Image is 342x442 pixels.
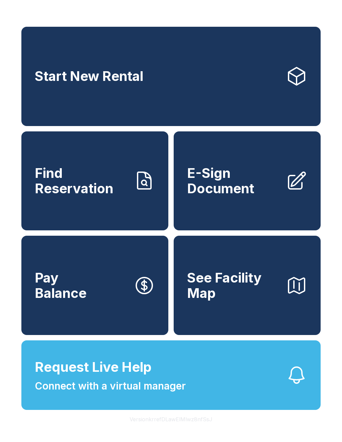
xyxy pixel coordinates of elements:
[35,357,152,377] span: Request Live Help
[174,236,321,335] button: See Facility Map
[21,236,168,335] button: PayBalance
[21,27,321,126] a: Start New Rental
[35,69,143,84] span: Start New Rental
[124,410,218,429] button: VersionkrrefDLawElMlwz8nfSsJ
[187,270,281,301] span: See Facility Map
[21,131,168,231] a: Find Reservation
[187,165,281,196] span: E-Sign Document
[174,131,321,231] a: E-Sign Document
[35,378,186,394] span: Connect with a virtual manager
[35,165,128,196] span: Find Reservation
[21,340,321,410] button: Request Live HelpConnect with a virtual manager
[35,270,87,301] span: Pay Balance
